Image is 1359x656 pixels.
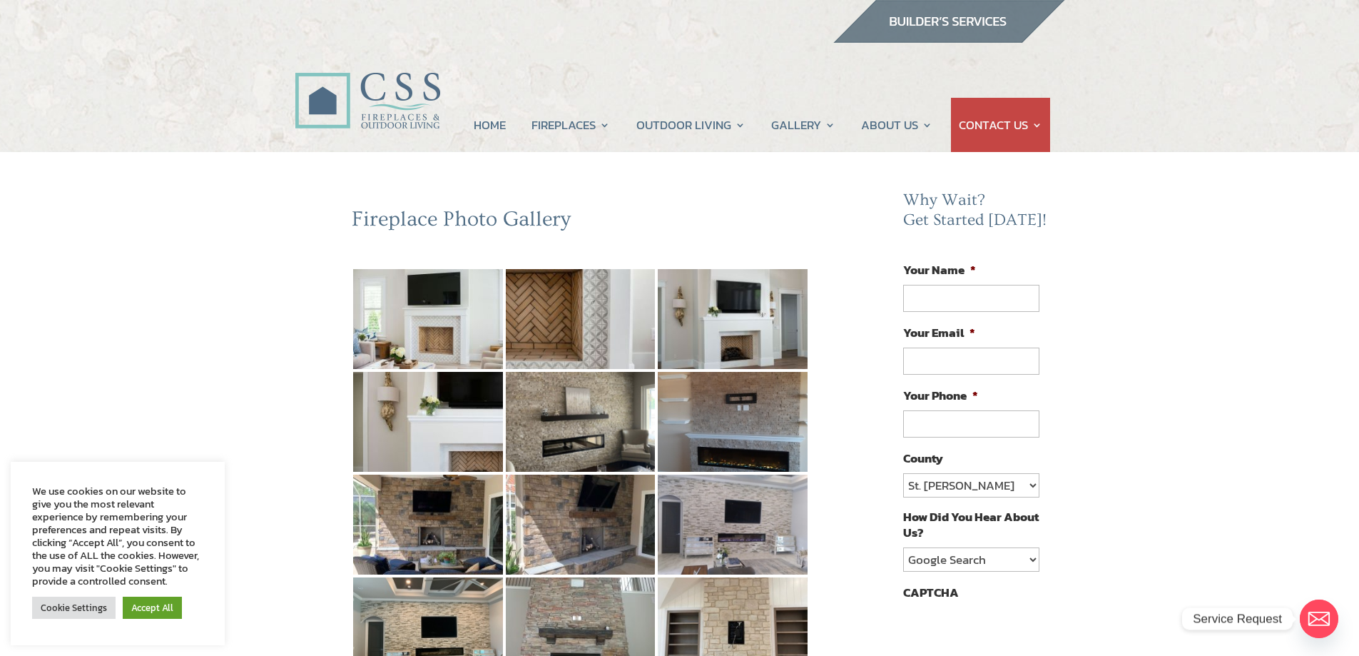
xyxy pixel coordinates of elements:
img: 3 [658,269,808,369]
label: How Did You Hear About Us? [903,509,1039,540]
img: 5 [506,372,656,472]
a: CONTACT US [959,98,1042,152]
img: 2 [506,269,656,369]
label: CAPTCHA [903,585,959,600]
h2: Why Wait? Get Started [DATE]! [903,191,1050,237]
label: Your Email [903,325,975,340]
img: CSS Fireplaces & Outdoor Living (Formerly Construction Solutions & Supply)- Jacksonville Ormond B... [295,33,440,136]
label: County [903,450,943,466]
h2: Fireplace Photo Gallery [352,206,810,239]
label: Your Phone [903,388,978,403]
a: builder services construction supply [833,29,1065,48]
a: Accept All [123,597,182,619]
img: 4 [353,372,503,472]
img: 6 [658,372,808,472]
div: We use cookies on our website to give you the most relevant experience by remembering your prefer... [32,485,203,587]
a: Cookie Settings [32,597,116,619]
img: 1 [353,269,503,369]
a: HOME [474,98,506,152]
a: GALLERY [771,98,835,152]
label: Your Name [903,262,976,278]
a: ABOUT US [861,98,932,152]
a: FIREPLACES [531,98,610,152]
img: 7 [353,475,503,575]
img: 8 [506,475,656,575]
a: Email [1300,600,1338,638]
img: 9 [658,475,808,575]
a: OUTDOOR LIVING [636,98,745,152]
